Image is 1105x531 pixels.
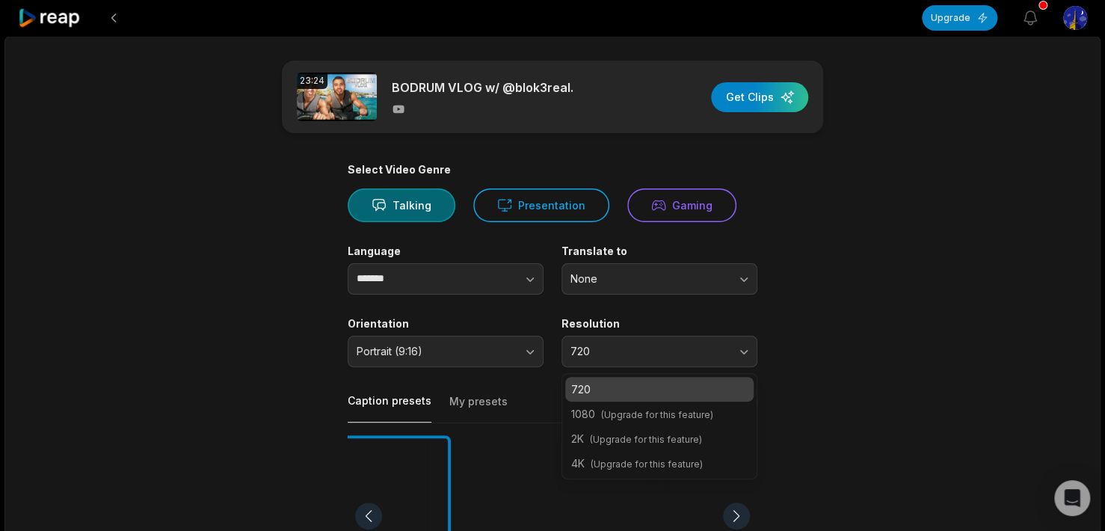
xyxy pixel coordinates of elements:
[590,434,702,445] span: (Upgrade for this feature)
[601,409,713,420] span: (Upgrade for this feature)
[1054,480,1090,516] div: Open Intercom Messenger
[348,393,431,423] button: Caption presets
[348,163,757,177] div: Select Video Genre
[348,336,544,367] button: Portrait (9:16)
[571,381,748,397] p: 720
[561,245,757,258] label: Translate to
[392,79,573,96] p: BODRUM VLOG w/ @blok3real.
[449,394,508,423] button: My presets
[571,455,748,471] p: 4K
[711,82,808,112] button: Get Clips
[627,188,736,222] button: Gaming
[561,263,757,295] button: None
[591,458,703,470] span: (Upgrade for this feature)
[297,73,327,89] div: 23:24
[473,188,609,222] button: Presentation
[570,272,727,286] span: None
[571,406,748,422] p: 1080
[348,245,544,258] label: Language
[357,345,514,358] span: Portrait (9:16)
[348,317,544,331] label: Orientation
[561,373,757,479] div: 720
[571,431,748,446] p: 2K
[570,345,727,358] span: 720
[561,336,757,367] button: 720
[922,5,997,31] button: Upgrade
[348,188,455,222] button: Talking
[561,317,757,331] label: Resolution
